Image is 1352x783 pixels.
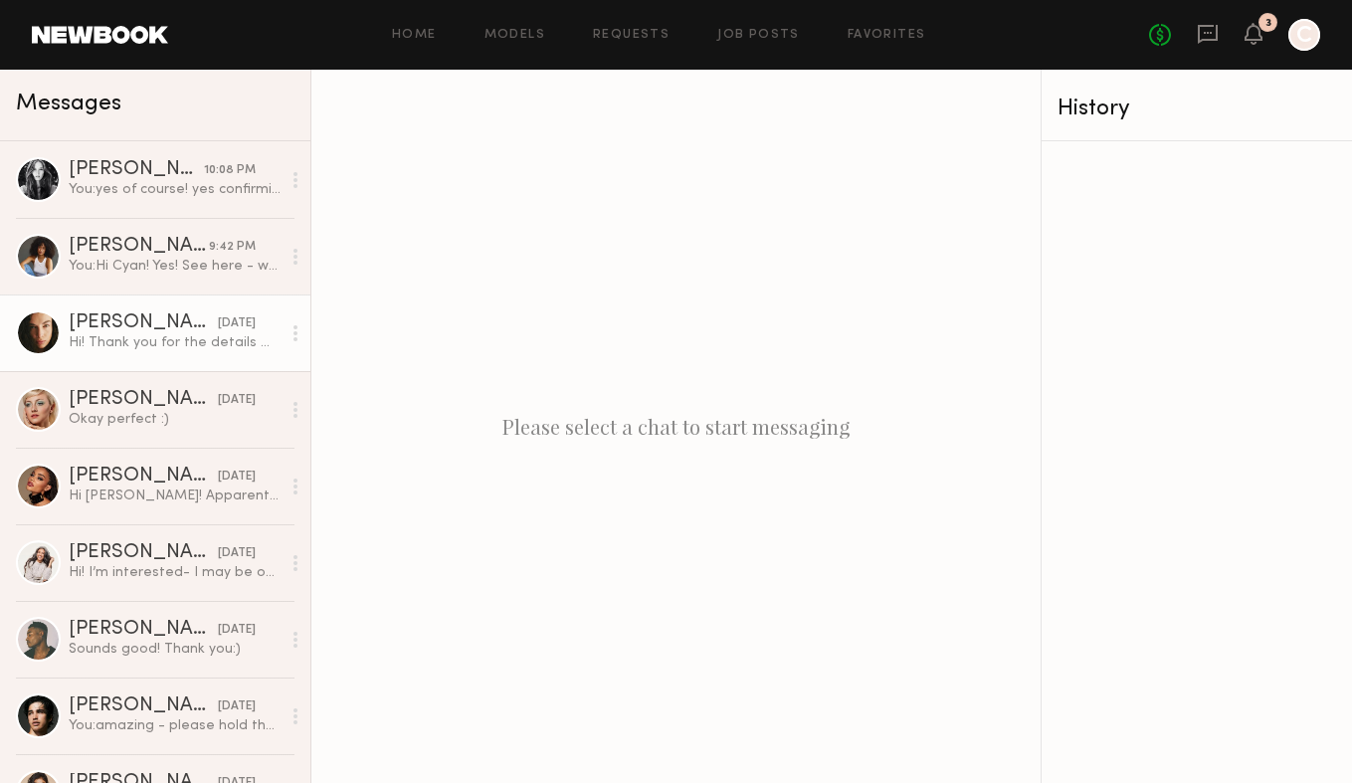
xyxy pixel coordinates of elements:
div: 9:42 PM [209,238,256,257]
div: [DATE] [218,391,256,410]
div: You: Hi Cyan! Yes! See here - we'll see you at 8am at [GEOGRAPHIC_DATA] [69,257,281,276]
div: [PERSON_NAME] [69,696,218,716]
div: 10:08 PM [204,161,256,180]
div: [PERSON_NAME] [69,467,218,487]
div: [PERSON_NAME] [69,237,209,257]
div: Hi! Thank you for the details ✨ Got it If there’s 2% lactose-free milk, that would be perfect. Th... [69,333,281,352]
div: [PERSON_NAME] [69,620,218,640]
div: History [1058,98,1336,120]
div: [DATE] [218,314,256,333]
div: [PERSON_NAME] [69,390,218,410]
div: Okay perfect :) [69,410,281,429]
div: [PERSON_NAME] [69,313,218,333]
div: [PERSON_NAME] [69,543,218,563]
a: Models [484,29,545,42]
a: Home [392,29,437,42]
div: [DATE] [218,697,256,716]
div: Hi! I’m interested- I may be out of town - I will find out [DATE]. What’s the rate and usage for ... [69,563,281,582]
a: Favorites [848,29,926,42]
a: Requests [593,29,670,42]
div: Sounds good! Thank you:) [69,640,281,659]
a: Job Posts [717,29,800,42]
div: [DATE] [218,544,256,563]
div: [DATE] [218,621,256,640]
span: Messages [16,93,121,115]
div: [PERSON_NAME] [69,160,204,180]
a: C [1288,19,1320,51]
div: You: amazing - please hold the day for us - we'll reach out with scheduling shortly [69,716,281,735]
div: Please select a chat to start messaging [311,70,1041,783]
div: 3 [1265,18,1271,29]
div: Hi [PERSON_NAME]! Apparently I had my notifications off, my apologies. Are you still looking to s... [69,487,281,505]
div: [DATE] [218,468,256,487]
div: You: yes of course! yes confirming you're call time is 9am [69,180,281,199]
